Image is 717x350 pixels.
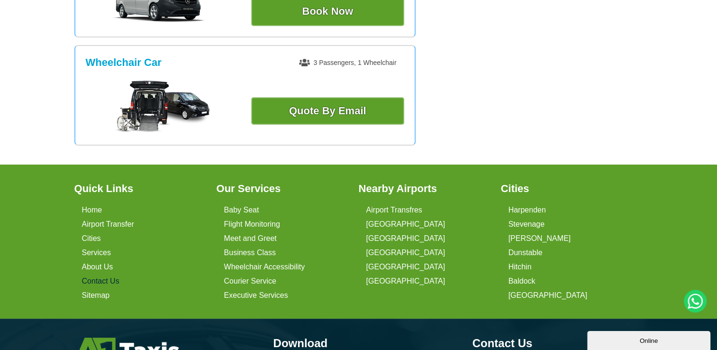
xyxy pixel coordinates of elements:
[217,184,347,194] h3: Our Services
[366,277,445,286] a: [GEOGRAPHIC_DATA]
[82,291,110,300] a: Sitemap
[82,234,101,243] a: Cities
[501,184,632,194] h3: Cities
[359,184,490,194] h3: Nearby Airports
[508,234,571,243] a: [PERSON_NAME]
[224,234,277,243] a: Meet and Greet
[224,291,288,300] a: Executive Services
[224,277,276,286] a: Courier Service
[86,56,162,69] h3: Wheelchair Car
[366,249,445,257] a: [GEOGRAPHIC_DATA]
[508,249,543,257] a: Dunstable
[82,220,134,229] a: Airport Transfer
[508,220,545,229] a: Stevenage
[224,220,280,229] a: Flight Monitoring
[508,291,588,300] a: [GEOGRAPHIC_DATA]
[366,220,445,229] a: [GEOGRAPHIC_DATA]
[366,206,422,214] a: Airport Transfres
[508,206,546,214] a: Harpenden
[251,97,404,125] a: Quote By Email
[74,184,205,194] h3: Quick Links
[508,277,535,286] a: Baldock
[224,249,276,257] a: Business Class
[508,263,532,271] a: Hitchin
[82,263,113,271] a: About Us
[224,206,259,214] a: Baby Seat
[366,234,445,243] a: [GEOGRAPHIC_DATA]
[299,59,396,66] span: 3 Passengers, 1 Wheelchair
[82,277,119,286] a: Contact Us
[472,338,643,349] h3: Contact Us
[82,206,102,214] a: Home
[224,263,305,271] a: Wheelchair Accessibility
[82,249,111,257] a: Services
[366,263,445,271] a: [GEOGRAPHIC_DATA]
[587,329,712,350] iframe: chat widget
[115,81,209,133] img: Wheelchair Car
[273,338,444,349] h3: Download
